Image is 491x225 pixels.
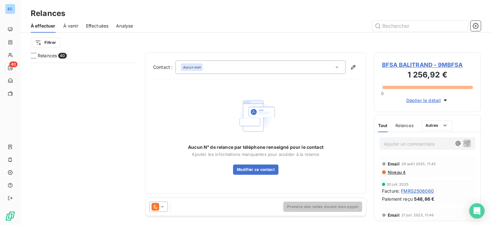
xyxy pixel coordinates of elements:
[382,188,400,194] span: Facture :
[382,196,413,202] span: Paiement reçu
[386,182,409,186] span: 30 juil. 2025
[381,91,384,96] span: 0
[38,52,57,59] span: Relances
[382,60,473,69] span: BFSA BALITRAND - 9MBFSA
[401,213,434,217] span: 21 juil. 2025, 11:46
[414,196,434,202] span: 548,86 €
[5,4,15,14] div: EC
[283,202,362,212] button: Prendre des notes durant mon appel
[421,120,452,131] button: Autres
[116,23,133,29] span: Analyse
[469,203,485,219] div: Open Intercom Messenger
[388,161,400,166] span: Email
[31,37,60,48] button: Filtrer
[235,95,276,137] img: Empty state
[63,23,78,29] span: À venir
[31,8,65,19] h3: Relances
[406,97,441,104] span: Déplier le détail
[31,23,56,29] span: À effectuer
[404,97,451,104] button: Déplier le détail
[188,144,323,150] span: Aucun N° de relance par téléphone renseigné pour le contact
[233,165,278,175] button: Modifier ce contact
[372,21,468,31] input: Rechercher
[401,162,436,166] span: 29 août 2025, 11:42
[387,170,406,175] span: Niveau 4
[378,123,388,128] span: Tout
[86,23,109,29] span: Effectuées
[183,65,201,69] em: Aucun nom
[401,188,434,194] span: FMRS2506060
[31,63,137,225] div: grid
[192,152,319,157] span: Ajouter les informations manquantes pour accéder à la relance
[9,61,18,67] span: 40
[388,213,400,218] span: Email
[58,53,66,59] span: 40
[153,64,175,70] label: Contact :
[395,123,414,128] span: Relances
[382,69,473,82] h3: 1 256,92 €
[5,211,15,221] img: Logo LeanPay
